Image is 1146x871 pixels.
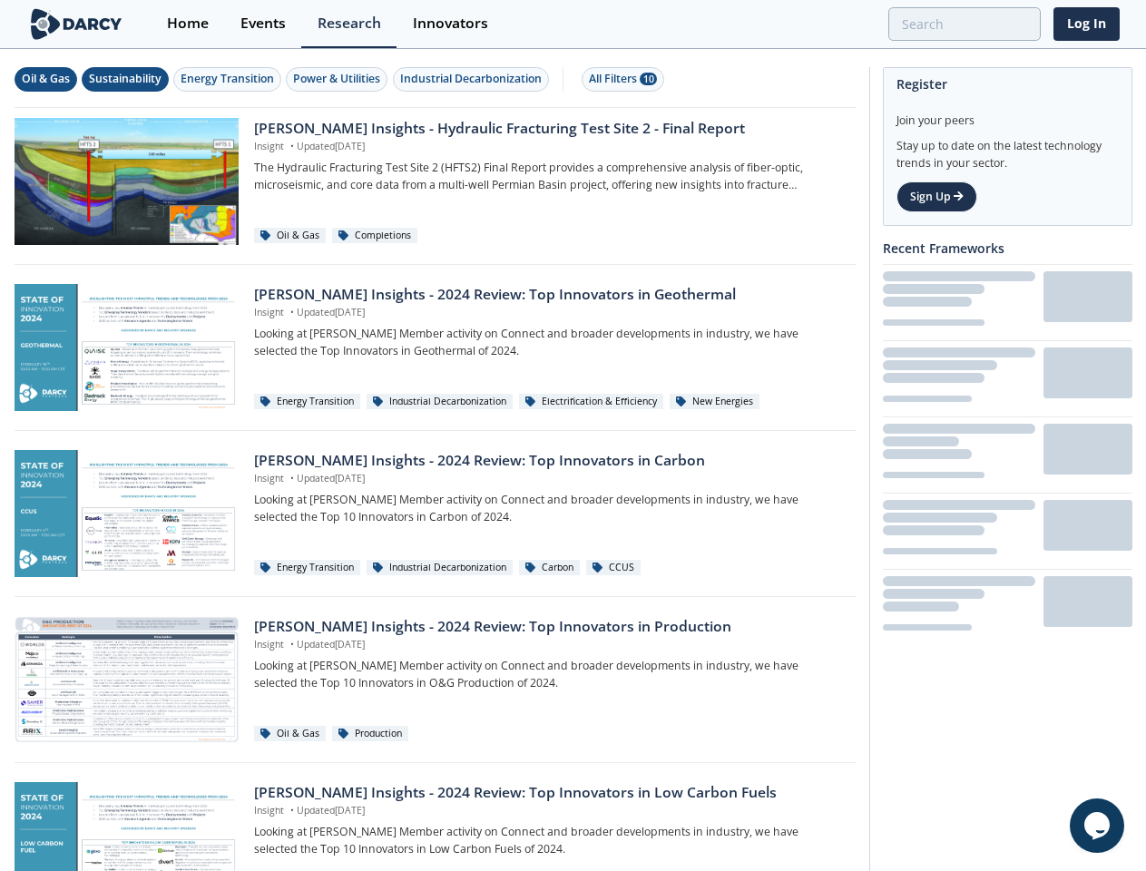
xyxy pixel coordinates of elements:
[254,450,843,472] div: [PERSON_NAME] Insights - 2024 Review: Top Innovators in Carbon
[896,129,1119,171] div: Stay up to date on the latest technology trends in your sector.
[254,284,843,306] div: [PERSON_NAME] Insights - 2024 Review: Top Innovators in Geothermal
[1053,7,1120,41] a: Log In
[640,73,657,85] span: 10
[393,67,549,92] button: Industrial Decarbonization
[367,394,513,410] div: Industrial Decarbonization
[888,7,1041,41] input: Advanced Search
[586,560,641,576] div: CCUS
[254,824,843,857] p: Looking at [PERSON_NAME] Member activity on Connect and broader developments in industry, we have...
[254,140,843,154] p: Insight Updated [DATE]
[254,472,843,486] p: Insight Updated [DATE]
[27,8,126,40] img: logo-wide.svg
[181,71,274,87] div: Energy Transition
[173,67,281,92] button: Energy Transition
[670,394,759,410] div: New Energies
[293,71,380,87] div: Power & Utilities
[287,140,297,152] span: •
[254,560,360,576] div: Energy Transition
[254,326,843,359] p: Looking at [PERSON_NAME] Member activity on Connect and broader developments in industry, we have...
[896,100,1119,129] div: Join your peers
[254,306,843,320] p: Insight Updated [DATE]
[400,71,542,87] div: Industrial Decarbonization
[318,16,381,31] div: Research
[332,726,408,742] div: Production
[15,67,77,92] button: Oil & Gas
[89,71,162,87] div: Sustainability
[82,67,169,92] button: Sustainability
[254,160,843,193] p: The Hydraulic Fracturing Test Site 2 (HFTS2) Final Report provides a comprehensive analysis of fi...
[254,118,843,140] div: [PERSON_NAME] Insights - Hydraulic Fracturing Test Site 2 - Final Report
[240,16,286,31] div: Events
[519,560,580,576] div: Carbon
[254,228,326,244] div: Oil & Gas
[254,616,843,638] div: [PERSON_NAME] Insights - 2024 Review: Top Innovators in Production
[287,472,297,484] span: •
[254,492,843,525] p: Looking at [PERSON_NAME] Member activity on Connect and broader developments in industry, we have...
[287,638,297,651] span: •
[286,67,387,92] button: Power & Utilities
[1070,798,1128,853] iframe: chat widget
[254,726,326,742] div: Oil & Gas
[15,284,857,411] a: Darcy Insights - 2024 Review: Top Innovators in Geothermal preview [PERSON_NAME] Insights - 2024 ...
[413,16,488,31] div: Innovators
[22,71,70,87] div: Oil & Gas
[896,181,977,212] a: Sign Up
[254,658,843,691] p: Looking at [PERSON_NAME] Member activity on Connect and broader developments in industry, we have...
[332,228,417,244] div: Completions
[287,804,297,817] span: •
[254,394,360,410] div: Energy Transition
[15,118,857,245] a: Darcy Insights - Hydraulic Fracturing Test Site 2 - Final Report preview [PERSON_NAME] Insights -...
[519,394,663,410] div: Electrification & Efficiency
[367,560,513,576] div: Industrial Decarbonization
[15,616,857,743] a: Darcy Insights - 2024 Review: Top Innovators in Production preview [PERSON_NAME] Insights - 2024 ...
[167,16,209,31] div: Home
[254,782,843,804] div: [PERSON_NAME] Insights - 2024 Review: Top Innovators in Low Carbon Fuels
[254,638,843,652] p: Insight Updated [DATE]
[896,68,1119,100] div: Register
[254,804,843,818] p: Insight Updated [DATE]
[582,67,664,92] button: All Filters 10
[883,232,1132,264] div: Recent Frameworks
[287,306,297,318] span: •
[589,71,657,87] div: All Filters
[15,450,857,577] a: Darcy Insights - 2024 Review: Top Innovators in Carbon preview [PERSON_NAME] Insights - 2024 Revi...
